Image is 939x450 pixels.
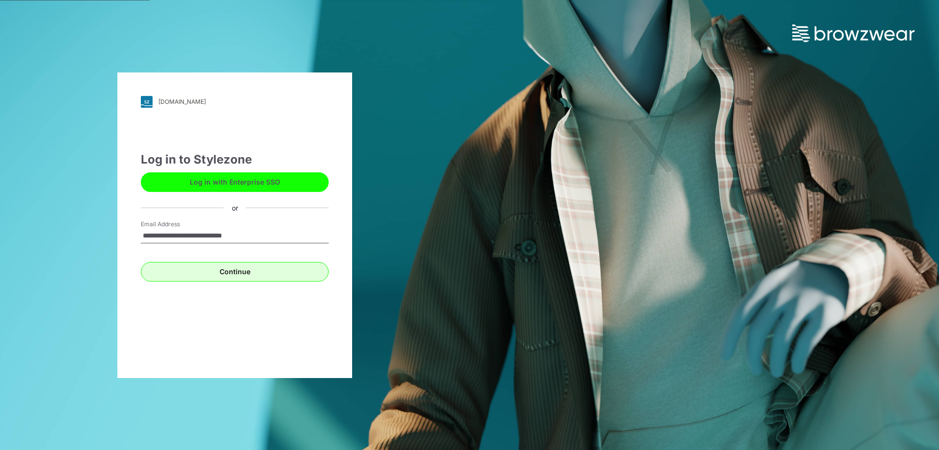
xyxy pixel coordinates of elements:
[141,151,329,168] div: Log in to Stylezone
[141,96,329,108] a: [DOMAIN_NAME]
[158,98,206,105] div: [DOMAIN_NAME]
[224,203,246,213] div: or
[141,220,209,229] label: Email Address
[141,262,329,282] button: Continue
[141,96,153,108] img: svg+xml;base64,PHN2ZyB3aWR0aD0iMjgiIGhlaWdodD0iMjgiIHZpZXdCb3g9IjAgMCAyOCAyOCIgZmlsbD0ibm9uZSIgeG...
[792,24,915,42] img: browzwear-logo.73288ffb.svg
[141,172,329,192] button: Log in with Enterprise SSO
